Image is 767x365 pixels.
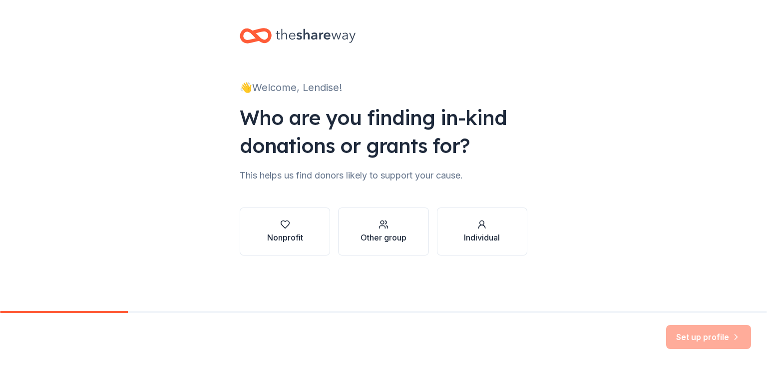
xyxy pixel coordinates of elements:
[361,231,406,243] div: Other group
[464,231,500,243] div: Individual
[267,231,303,243] div: Nonprofit
[437,207,527,255] button: Individual
[240,167,527,183] div: This helps us find donors likely to support your cause.
[338,207,428,255] button: Other group
[240,207,330,255] button: Nonprofit
[240,79,527,95] div: 👋 Welcome, Lendise!
[240,103,527,159] div: Who are you finding in-kind donations or grants for?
